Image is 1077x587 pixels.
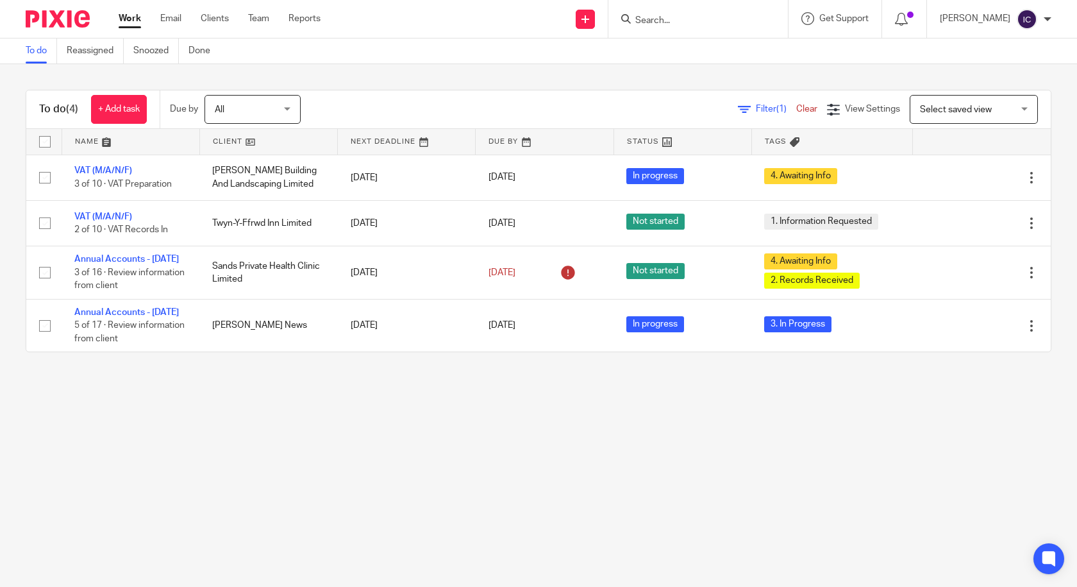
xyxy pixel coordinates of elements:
[74,255,179,264] a: Annual Accounts - [DATE]
[940,12,1010,25] p: [PERSON_NAME]
[74,166,132,175] a: VAT (M/A/N/F)
[74,212,132,221] a: VAT (M/A/N/F)
[488,173,515,182] span: [DATE]
[845,105,900,114] span: View Settings
[765,138,787,145] span: Tags
[91,95,147,124] a: + Add task
[26,10,90,28] img: Pixie
[626,263,685,279] span: Not started
[338,246,476,299] td: [DATE]
[199,246,337,299] td: Sands Private Health Clinic Limited
[1017,9,1037,30] img: svg%3E
[170,103,198,115] p: Due by
[160,12,181,25] a: Email
[338,299,476,352] td: [DATE]
[74,321,185,343] span: 5 of 17 · Review information from client
[119,12,141,25] a: Work
[199,155,337,200] td: [PERSON_NAME] Building And Landscaping Limited
[488,219,515,228] span: [DATE]
[764,253,837,269] span: 4. Awaiting Info
[39,103,78,116] h1: To do
[338,200,476,246] td: [DATE]
[67,38,124,64] a: Reassigned
[488,321,515,330] span: [DATE]
[74,268,185,291] span: 3 of 16 · Review information from client
[764,168,837,184] span: 4. Awaiting Info
[288,12,321,25] a: Reports
[920,105,992,114] span: Select saved view
[776,105,787,114] span: (1)
[488,268,515,277] span: [DATE]
[201,12,229,25] a: Clients
[74,308,179,317] a: Annual Accounts - [DATE]
[764,273,860,289] span: 2. Records Received
[26,38,57,64] a: To do
[66,104,78,114] span: (4)
[74,225,168,234] span: 2 of 10 · VAT Records In
[188,38,220,64] a: Done
[764,316,831,332] span: 3. In Progress
[74,180,172,189] span: 3 of 10 · VAT Preparation
[626,168,684,184] span: In progress
[215,105,224,114] span: All
[248,12,269,25] a: Team
[796,105,817,114] a: Clear
[764,214,878,230] span: 1. Information Requested
[199,299,337,352] td: [PERSON_NAME] News
[634,15,749,27] input: Search
[338,155,476,200] td: [DATE]
[756,105,796,114] span: Filter
[133,38,179,64] a: Snoozed
[819,14,869,23] span: Get Support
[199,200,337,246] td: Twyn-Y-Ffrwd Inn Limited
[626,214,685,230] span: Not started
[626,316,684,332] span: In progress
